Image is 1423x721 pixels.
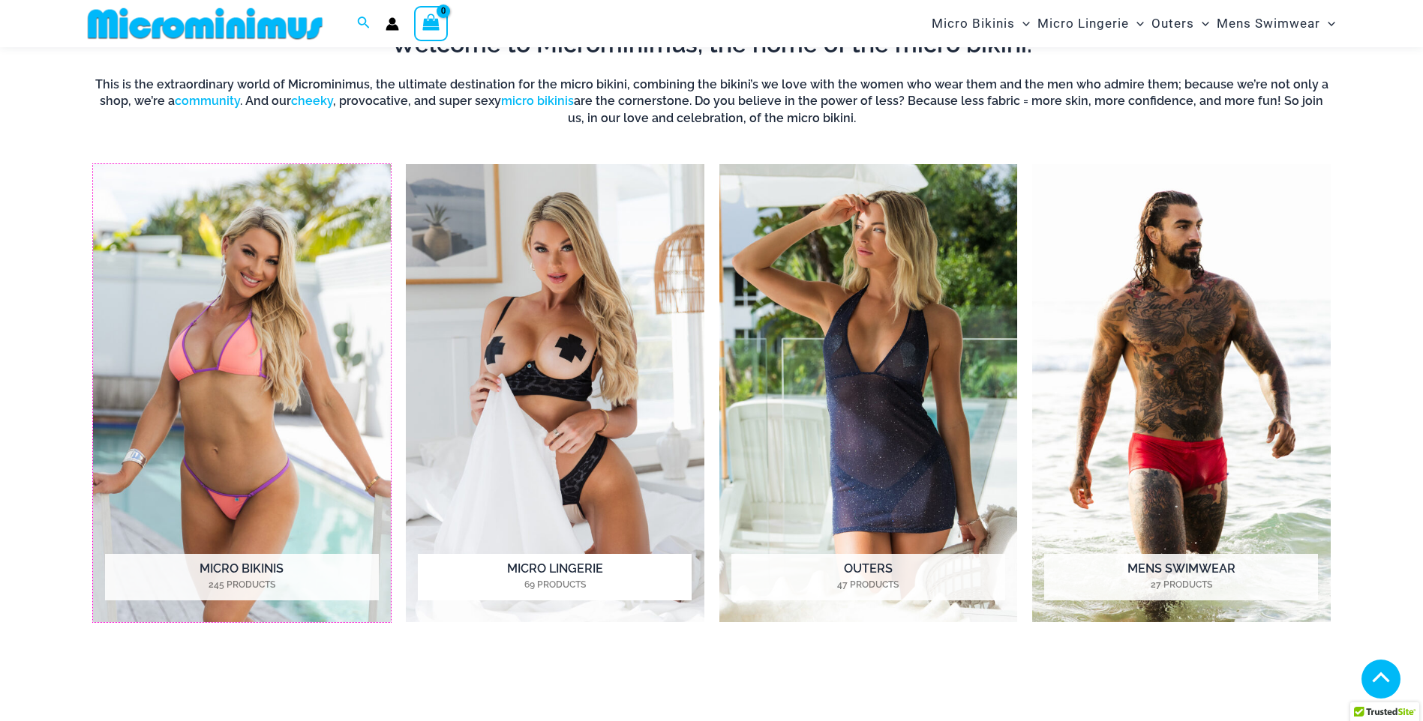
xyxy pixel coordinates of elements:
mark: 245 Products [105,578,379,591]
span: Outers [1151,4,1194,43]
a: micro bikinis [501,94,574,108]
a: Micro LingerieMenu ToggleMenu Toggle [1034,4,1148,43]
img: Micro Lingerie [406,164,704,622]
a: Visit product category Micro Lingerie [406,164,704,622]
span: Mens Swimwear [1217,4,1320,43]
a: Visit product category Outers [719,164,1018,622]
mark: 69 Products [418,578,692,591]
a: Account icon link [386,17,399,31]
img: Micro Bikinis [93,164,392,622]
mark: 27 Products [1044,578,1318,591]
a: OutersMenu ToggleMenu Toggle [1148,4,1213,43]
span: Micro Bikinis [932,4,1015,43]
img: Mens Swimwear [1032,164,1331,622]
h2: Micro Lingerie [418,554,692,600]
span: Micro Lingerie [1037,4,1129,43]
img: Outers [719,164,1018,622]
a: cheeky [291,94,333,108]
a: community [175,94,240,108]
span: Menu Toggle [1320,4,1335,43]
span: Menu Toggle [1015,4,1030,43]
h2: Micro Bikinis [105,554,379,600]
span: Menu Toggle [1194,4,1209,43]
a: Visit product category Mens Swimwear [1032,164,1331,622]
nav: Site Navigation [926,2,1342,45]
a: Mens SwimwearMenu ToggleMenu Toggle [1213,4,1339,43]
a: View Shopping Cart, empty [414,6,449,40]
a: Search icon link [357,14,371,33]
h2: Mens Swimwear [1044,554,1318,600]
h6: This is the extraordinary world of Microminimus, the ultimate destination for the micro bikini, c... [93,76,1331,127]
a: Micro BikinisMenu ToggleMenu Toggle [928,4,1034,43]
span: Menu Toggle [1129,4,1144,43]
a: Visit product category Micro Bikinis [93,164,392,622]
h2: Outers [731,554,1005,600]
img: MM SHOP LOGO FLAT [82,7,329,40]
mark: 47 Products [731,578,1005,591]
